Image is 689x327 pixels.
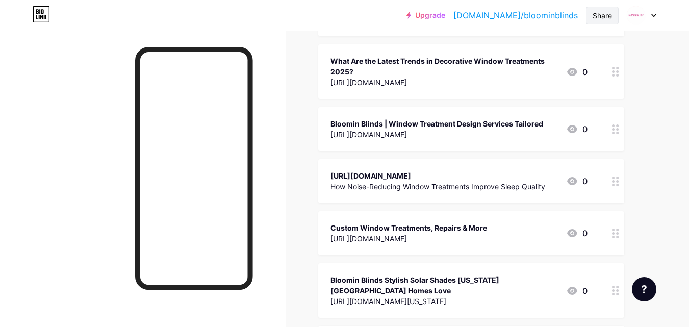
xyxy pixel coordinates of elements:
div: 0 [566,285,588,297]
div: [URL][DOMAIN_NAME] [330,129,543,140]
a: [DOMAIN_NAME]/bloominblinds [453,9,578,21]
div: [URL][DOMAIN_NAME] [330,233,487,244]
div: [URL][DOMAIN_NAME] [330,170,545,181]
div: Bloomin Blinds | Window Treatment Design Services Tailored [330,118,543,129]
div: 0 [566,123,588,135]
div: Bloomin Blinds Stylish Solar Shades [US_STATE][GEOGRAPHIC_DATA] Homes Love [330,274,558,296]
img: bloominblinds [626,6,646,25]
div: How Noise-Reducing Window Treatments Improve Sleep Quality [330,181,545,192]
div: 0 [566,227,588,239]
div: Share [593,10,612,21]
a: Upgrade [406,11,445,19]
div: [URL][DOMAIN_NAME] [330,77,558,88]
div: What Are the Latest Trends in Decorative Window Treatments 2025? [330,56,558,77]
div: [URL][DOMAIN_NAME][US_STATE] [330,296,558,307]
div: Custom Window Treatments, Repairs & More [330,222,487,233]
div: 0 [566,175,588,187]
div: 0 [566,66,588,78]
